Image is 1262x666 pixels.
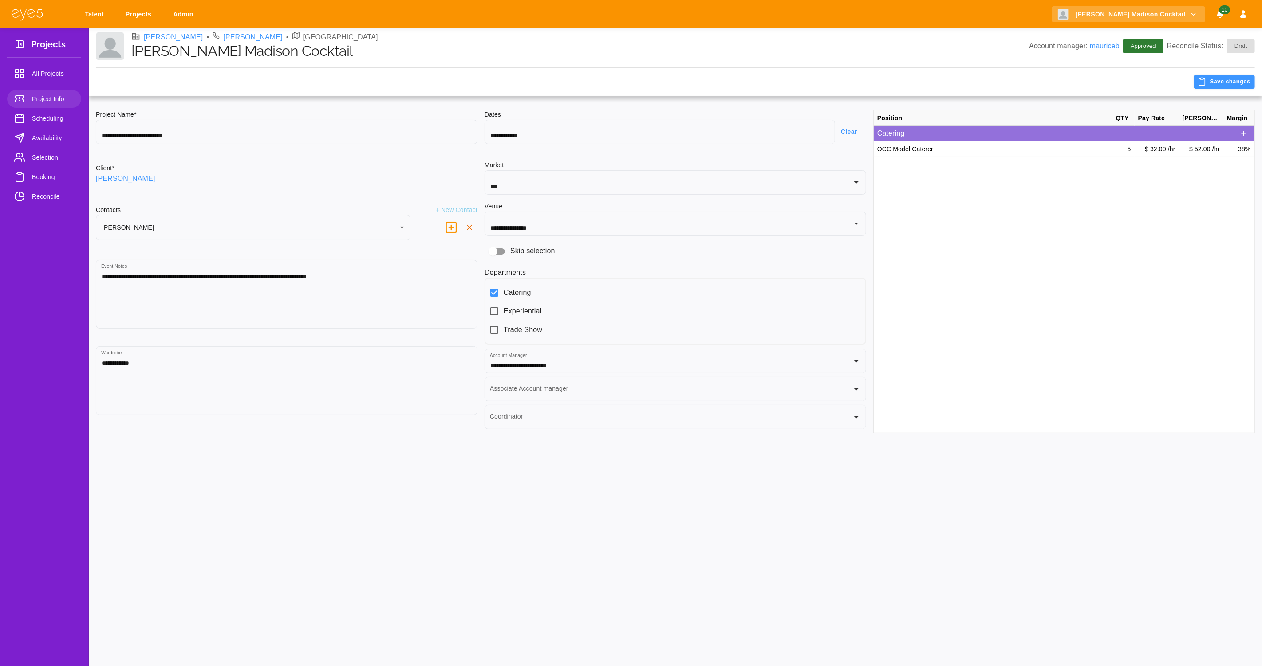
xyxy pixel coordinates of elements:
div: OCC Model Caterer [874,141,1112,157]
button: Open [850,383,863,396]
a: Projects [120,6,160,23]
span: Experiential [504,306,541,317]
a: [PERSON_NAME] [144,32,203,43]
span: Trade Show [504,325,542,335]
button: Clear [835,124,866,140]
div: 5 [1112,141,1135,157]
span: Approved [1125,42,1161,51]
span: Reconcile [32,191,74,202]
button: Open [850,355,863,368]
p: Account manager: [1029,41,1120,51]
div: Margin [1223,110,1254,126]
a: Availability [7,129,81,147]
div: [PERSON_NAME] [96,215,410,240]
h6: Contacts [96,205,121,215]
div: outlined button group [1237,126,1251,141]
h3: Projects [31,39,66,53]
a: Talent [79,6,113,23]
button: Add Position [1237,126,1251,141]
a: Reconcile [7,188,81,205]
h6: Client* [96,164,114,173]
span: Selection [32,152,74,163]
h6: Project Name* [96,110,477,120]
a: All Projects [7,65,81,82]
span: Catering [504,287,531,298]
button: Notifications [1212,6,1228,23]
a: Booking [7,168,81,186]
div: QTY [1112,110,1135,126]
div: $ 52.00 /hr [1179,141,1223,157]
span: Project Info [32,94,74,104]
div: 38% [1223,141,1254,157]
button: Save changes [1194,75,1255,89]
div: [PERSON_NAME] [1179,110,1223,126]
p: Reconcile Status: [1167,39,1255,53]
button: [PERSON_NAME] Madison Cocktail [1052,6,1205,23]
div: Skip selection [485,243,866,260]
li: • [207,32,209,43]
button: Open [850,411,863,423]
p: Catering [877,128,1237,139]
span: Availability [32,133,74,143]
div: $ 32.00 /hr [1135,141,1179,157]
div: Pay Rate [1135,110,1179,126]
p: + New Contact [436,205,477,215]
img: Client logo [96,32,124,60]
h6: Market [485,161,866,170]
button: Open [850,176,863,188]
h6: Venue [485,202,502,212]
label: Event Notes [101,263,127,270]
button: Open [850,217,863,230]
a: Selection [7,149,81,166]
img: Client logo [1058,9,1069,20]
div: Position [874,110,1112,126]
h6: Dates [485,110,866,120]
label: Account Manager [490,352,527,359]
li: • [286,32,289,43]
a: [PERSON_NAME] [96,173,155,184]
label: Wardrobe [101,349,122,356]
button: delete [441,217,461,238]
a: Scheduling [7,110,81,127]
a: mauriceb [1090,42,1120,50]
h1: [PERSON_NAME] Madison Cocktail [131,43,1029,59]
a: [PERSON_NAME] [223,32,283,43]
span: Draft [1229,42,1253,51]
button: delete [461,219,477,235]
a: Project Info [7,90,81,108]
span: All Projects [32,68,74,79]
span: 10 [1219,5,1230,14]
p: [GEOGRAPHIC_DATA] [303,32,378,43]
span: Booking [32,172,74,182]
a: Admin [167,6,202,23]
span: Scheduling [32,113,74,124]
img: eye5 [11,8,43,21]
h6: Departments [485,267,866,278]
